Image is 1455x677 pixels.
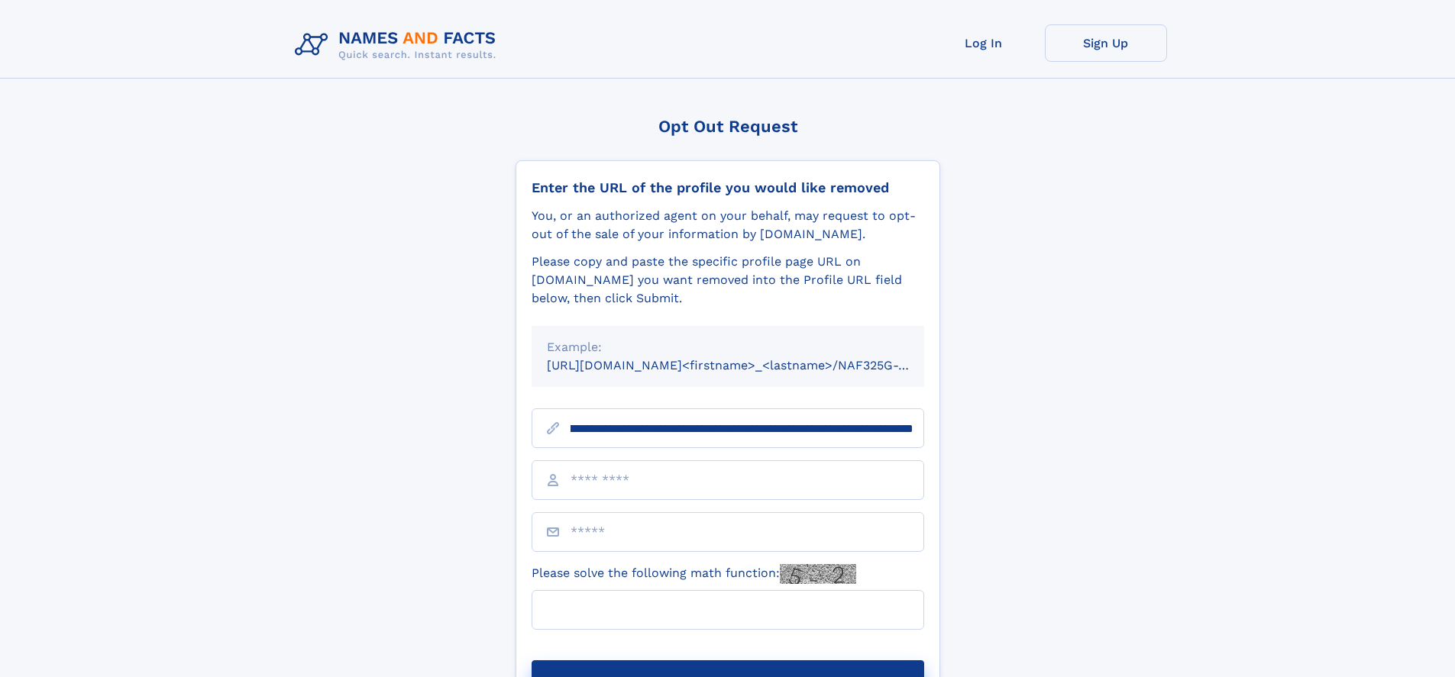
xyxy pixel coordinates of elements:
[547,338,909,356] div: Example:
[532,564,856,584] label: Please solve the following math function:
[923,24,1045,62] a: Log In
[1045,24,1167,62] a: Sign Up
[532,253,924,308] div: Please copy and paste the specific profile page URL on [DOMAIN_NAME] you want removed into the Pr...
[289,24,509,66] img: Logo Names and Facts
[532,179,924,196] div: Enter the URL of the profile you would like removed
[532,207,924,243] div: You, or an authorized agent on your behalf, may request to opt-out of the sale of your informatio...
[516,117,940,136] div: Opt Out Request
[547,358,953,372] small: [URL][DOMAIN_NAME]<firstname>_<lastname>/NAF325G-xxxxxxxx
